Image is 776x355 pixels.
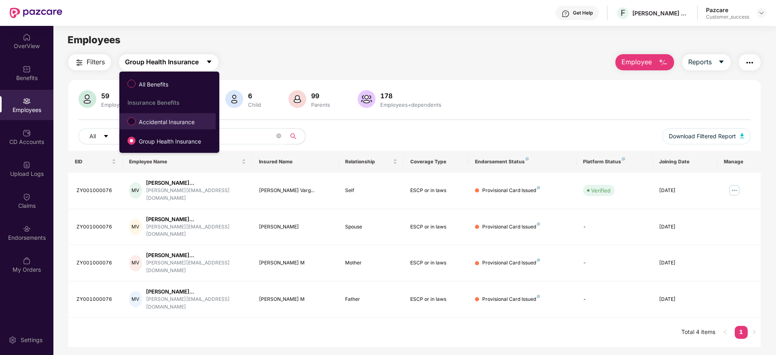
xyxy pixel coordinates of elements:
[146,288,246,296] div: [PERSON_NAME]...
[573,10,593,16] div: Get Help
[310,92,332,100] div: 99
[475,158,570,165] div: Endorsement Status
[482,296,540,303] div: Provisional Card Issued
[735,326,748,339] li: 1
[136,80,172,89] span: All Benefits
[358,90,375,108] img: svg+xml;base64,PHN2ZyB4bWxucz0iaHR0cDovL3d3dy53My5vcmcvMjAwMC9zdmciIHhtbG5zOnhsaW5rPSJodHRwOi8vd3...
[662,128,751,144] button: Download Filtered Report
[246,101,263,108] div: Child
[23,65,31,73] img: svg+xml;base64,PHN2ZyBpZD0iQmVuZWZpdHMiIHhtbG5zPSJodHRwOi8vd3d3LnczLm9yZy8yMDAwL3N2ZyIgd2lkdGg9Ij...
[252,151,339,173] th: Insured Name
[146,251,246,259] div: [PERSON_NAME]...
[748,326,761,339] button: right
[526,157,529,161] img: svg+xml;base64,PHN2ZyB4bWxucz0iaHR0cDovL3d3dy53My5vcmcvMjAwMC9zdmciIHdpZHRoPSI4IiBoZWlnaHQ9IjgiIH...
[146,223,246,239] div: [PERSON_NAME][EMAIL_ADDRESS][DOMAIN_NAME]
[345,296,397,303] div: Father
[103,133,109,140] span: caret-down
[146,259,246,275] div: [PERSON_NAME][EMAIL_ADDRESS][DOMAIN_NAME]
[146,179,246,187] div: [PERSON_NAME]...
[583,158,646,165] div: Platform Status
[119,54,218,70] button: Group Health Insurancecaret-down
[259,259,333,267] div: [PERSON_NAME] M
[659,223,711,231] div: [DATE]
[78,128,128,144] button: Allcaret-down
[68,151,123,173] th: EID
[482,223,540,231] div: Provisional Card Issued
[76,296,116,303] div: ZY001000076
[129,255,142,271] div: MV
[206,59,212,66] span: caret-down
[752,330,757,334] span: right
[129,182,142,199] div: MV
[100,101,130,108] div: Employees
[285,133,301,139] span: search
[127,99,216,106] div: Insurance Benefits
[682,54,731,70] button: Reportscaret-down
[748,326,761,339] li: Next Page
[537,295,540,298] img: svg+xml;base64,PHN2ZyB4bWxucz0iaHR0cDovL3d3dy53My5vcmcvMjAwMC9zdmciIHdpZHRoPSI4IiBoZWlnaHQ9IjgiIH...
[23,193,31,201] img: svg+xml;base64,PHN2ZyBpZD0iQ2xhaW0iIHhtbG5zPSJodHRwOi8vd3d3LnczLm9yZy8yMDAwL3N2ZyIgd2lkdGg9IjIwIi...
[285,128,305,144] button: search
[728,184,741,197] img: manageButton
[146,216,246,223] div: [PERSON_NAME]...
[23,33,31,41] img: svg+xml;base64,PHN2ZyBpZD0iSG9tZSIgeG1sbnM9Imh0dHA6Ly93d3cudzMub3JnLzIwMDAvc3ZnIiB3aWR0aD0iMjAiIG...
[410,187,462,194] div: ESCP or in laws
[591,186,611,194] div: Verified
[658,58,668,68] img: svg+xml;base64,PHN2ZyB4bWxucz0iaHR0cDovL3d3dy53My5vcmcvMjAwMC9zdmciIHhtbG5zOnhsaW5rPSJodHRwOi8vd3...
[410,259,462,267] div: ESCP or in laws
[23,257,31,265] img: svg+xml;base64,PHN2ZyBpZD0iTXlfT3JkZXJzIiBkYXRhLW5hbWU9Ik15IE9yZGVycyIgeG1sbnM9Imh0dHA6Ly93d3cudz...
[379,101,443,108] div: Employees+dependents
[659,259,711,267] div: [DATE]
[123,151,252,173] th: Employee Name
[259,187,333,194] div: [PERSON_NAME] Varg...
[345,259,397,267] div: Mother
[718,59,725,66] span: caret-down
[288,90,306,108] img: svg+xml;base64,PHN2ZyB4bWxucz0iaHR0cDovL3d3dy53My5vcmcvMjAwMC9zdmciIHhtbG5zOnhsaW5rPSJodHRwOi8vd3...
[87,57,105,67] span: Filters
[339,151,403,173] th: Relationship
[345,158,391,165] span: Relationship
[276,133,281,140] span: close-circle
[615,54,674,70] button: Employee
[225,90,243,108] img: svg+xml;base64,PHN2ZyB4bWxucz0iaHR0cDovL3d3dy53My5vcmcvMjAwMC9zdmciIHhtbG5zOnhsaW5rPSJodHRwOi8vd3...
[740,133,744,138] img: svg+xml;base64,PHN2ZyB4bWxucz0iaHR0cDovL3d3dy53My5vcmcvMjAwMC9zdmciIHhtbG5zOnhsaW5rPSJodHRwOi8vd3...
[129,219,142,235] div: MV
[76,259,116,267] div: ZY001000076
[146,187,246,202] div: [PERSON_NAME][EMAIL_ADDRESS][DOMAIN_NAME]
[100,92,130,100] div: 59
[706,14,749,20] div: Customer_success
[745,58,755,68] img: svg+xml;base64,PHN2ZyB4bWxucz0iaHR0cDovL3d3dy53My5vcmcvMjAwMC9zdmciIHdpZHRoPSIyNCIgaGVpZ2h0PSIyNC...
[75,158,110,165] span: EID
[23,161,31,169] img: svg+xml;base64,PHN2ZyBpZD0iVXBsb2FkX0xvZ3MiIGRhdGEtbmFtZT0iVXBsb2FkIExvZ3MiIHhtbG5zPSJodHRwOi8vd3...
[136,137,204,146] span: Group Health Insurance
[68,34,121,46] span: Employees
[246,92,263,100] div: 6
[758,10,765,16] img: svg+xml;base64,PHN2ZyBpZD0iRHJvcGRvd24tMzJ4MzIiIHhtbG5zPSJodHRwOi8vd3d3LnczLm9yZy8yMDAwL3N2ZyIgd2...
[78,90,96,108] img: svg+xml;base64,PHN2ZyB4bWxucz0iaHR0cDovL3d3dy53My5vcmcvMjAwMC9zdmciIHhtbG5zOnhsaW5rPSJodHRwOi8vd3...
[706,6,749,14] div: Pazcare
[136,118,198,127] span: Accidental Insurance
[537,222,540,226] img: svg+xml;base64,PHN2ZyB4bWxucz0iaHR0cDovL3d3dy53My5vcmcvMjAwMC9zdmciIHdpZHRoPSI4IiBoZWlnaHQ9IjgiIH...
[577,209,652,245] td: -
[345,223,397,231] div: Spouse
[404,151,469,173] th: Coverage Type
[717,151,761,173] th: Manage
[68,54,111,70] button: Filters
[125,57,199,67] span: Group Health Insurance
[18,336,45,344] div: Settings
[669,132,736,141] span: Download Filtered Report
[76,187,116,194] div: ZY001000076
[89,132,96,141] span: All
[659,187,711,194] div: [DATE]
[577,281,652,318] td: -
[537,186,540,189] img: svg+xml;base64,PHN2ZyB4bWxucz0iaHR0cDovL3d3dy53My5vcmcvMjAwMC9zdmciIHdpZHRoPSI4IiBoZWlnaHQ9IjgiIH...
[259,223,333,231] div: [PERSON_NAME]
[23,97,31,105] img: svg+xml;base64,PHN2ZyBpZD0iRW1wbG95ZWVzIiB4bWxucz0iaHR0cDovL3d3dy53My5vcmcvMjAwMC9zdmciIHdpZHRoPS...
[146,296,246,311] div: [PERSON_NAME][EMAIL_ADDRESS][DOMAIN_NAME]
[410,223,462,231] div: ESCP or in laws
[653,151,717,173] th: Joining Date
[688,57,712,67] span: Reports
[259,296,333,303] div: [PERSON_NAME] M
[310,101,332,108] div: Parents
[129,158,240,165] span: Employee Name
